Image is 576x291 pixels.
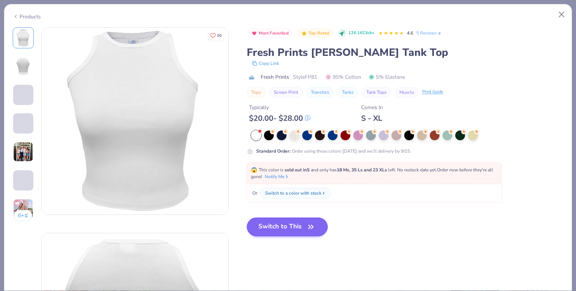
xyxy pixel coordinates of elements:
button: Badge Button [297,28,333,38]
button: Muscle [395,87,418,97]
button: copy to clipboard [250,60,281,67]
span: Most Favorited [259,31,289,35]
strong: sold out in S [285,167,310,173]
button: Close [555,7,569,22]
div: 4.6 Stars [378,27,404,39]
span: Style FP81 [293,73,317,81]
span: 4.6 [407,30,413,36]
div: Typically [249,103,310,111]
button: Screen Print [269,87,303,97]
button: Tank Tops [362,87,391,97]
span: 50 [217,34,222,37]
button: Like [207,30,225,41]
button: Notify Me [265,173,289,180]
img: Front [14,29,32,47]
span: 95% Cotton [325,73,361,81]
img: Back [14,57,32,75]
img: User generated content [13,190,14,211]
img: User generated content [13,199,33,219]
button: Badge Button [247,28,293,38]
button: 6+ [14,210,32,221]
span: Fresh Prints [261,73,289,81]
div: Fresh Prints [PERSON_NAME] Tank Top [247,45,564,60]
a: 5 Reviews [416,30,442,36]
div: $ 20.00 - $ 28.00 [249,114,310,123]
img: User generated content [13,133,14,154]
button: Switch to a color with stock [260,188,331,198]
div: Order using these colors [DATE] and we’ll delivery by 9/15. [256,148,411,154]
button: Switch to This [247,217,328,236]
button: Tanks [337,87,358,97]
img: Most Favorited sort [251,30,257,36]
div: S - XL [361,114,383,123]
div: Comes In [361,103,383,111]
strong: 18 Ms, 35 Ls and 23 XLs [337,167,387,173]
img: User generated content [13,142,33,162]
span: 😱 [251,166,257,174]
span: This color is and only has left . No restock date yet. Order now before they're all gone! [251,167,493,180]
img: Top Rated sort [301,30,307,36]
span: 5% Elastane [369,73,405,81]
img: brand logo [247,74,257,80]
img: Front [42,28,228,214]
img: User generated content [13,105,14,125]
button: Tops [247,87,265,97]
button: Transfers [306,87,334,97]
div: Products [13,13,41,21]
span: Or [251,190,257,196]
span: 126.1K Clicks [348,30,374,36]
div: Switch to a color with stock [265,190,321,196]
div: Print Guide [422,89,443,95]
strong: Standard Order : [256,148,291,154]
span: Top Rated [309,31,330,35]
